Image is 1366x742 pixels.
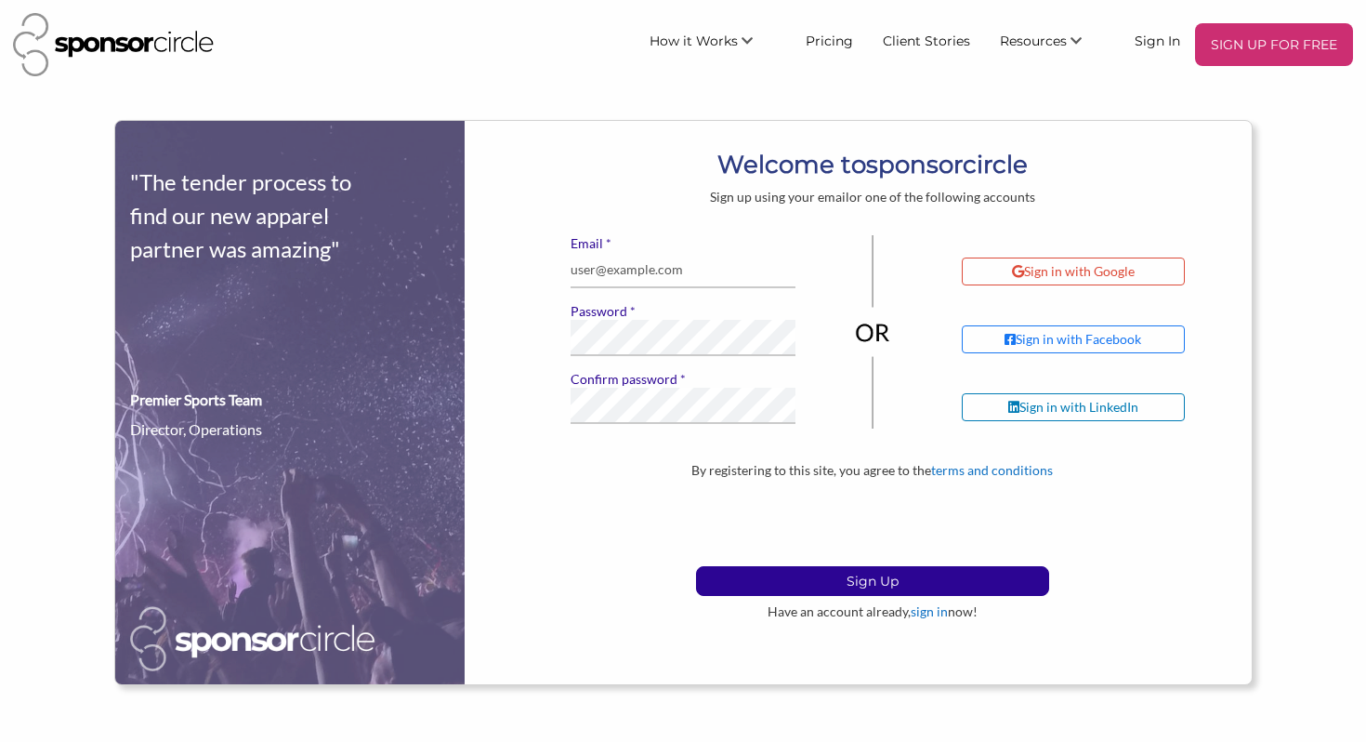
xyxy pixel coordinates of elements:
div: Sign up using your email [493,189,1251,205]
div: Sign in with Facebook [1005,331,1141,348]
a: Sign in with Facebook [962,325,1238,353]
b: sponsor [866,150,963,179]
label: Confirm password [571,371,795,388]
p: SIGN UP FOR FREE [1202,31,1346,59]
li: Resources [985,23,1120,66]
p: Sign Up [697,567,1048,595]
a: sign in [911,603,948,619]
div: Sign in with LinkedIn [1008,399,1138,416]
img: or-divider-vertical-04be836281eac2ff1e2d8b3dc99963adb0027f4cd6cf8dbd6b945673e6b3c68b.png [855,235,890,429]
div: Sign in with Google [1012,263,1135,280]
img: Sponsor Circle Logo [13,13,214,76]
h1: Welcome to circle [493,148,1251,181]
span: How it Works [650,33,738,49]
img: sign-up-testimonial-def32a0a4a1c0eb4219d967058da5be3d0661b8e3d1197772554463f7db77dfd.png [114,121,466,686]
a: Pricing [791,23,868,57]
label: Email [571,235,795,252]
label: Password [571,303,795,320]
div: By registering to this site, you agree to the Have an account already, now! [493,462,1251,620]
a: Sign in with Google [962,258,1238,285]
div: Premier Sports Team [130,389,262,411]
input: user@example.com [571,252,795,288]
div: Director, Operations [130,418,262,441]
a: Sign In [1120,23,1195,57]
div: "The tender process to find our new apparel partner was amazing" [130,166,376,266]
span: Resources [1000,33,1067,49]
a: terms and conditions [931,462,1053,478]
span: or one of the following accounts [849,189,1035,205]
a: Sign in with LinkedIn [962,393,1238,421]
img: Sponsor Circle Logo [130,606,376,671]
button: Sign Up [696,566,1049,596]
iframe: reCAPTCHA [731,486,1014,559]
a: Client Stories [868,23,985,57]
li: How it Works [635,23,791,66]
